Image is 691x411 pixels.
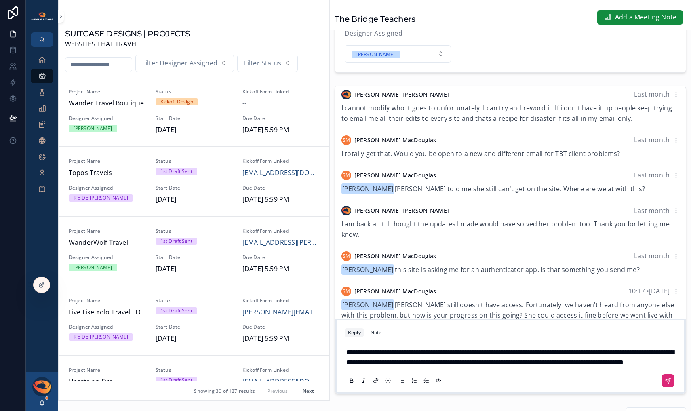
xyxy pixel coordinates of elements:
[160,377,192,384] div: 1st Draft Sent
[242,228,320,234] span: Kickoff Form Linked
[242,377,320,387] a: [EMAIL_ADDRESS][DOMAIN_NAME]
[74,264,112,271] div: [PERSON_NAME]
[242,264,320,274] span: [DATE] 5:59 PM
[156,264,233,274] span: [DATE]
[242,307,320,318] a: [PERSON_NAME][EMAIL_ADDRESS][DOMAIN_NAME]
[69,367,146,373] span: Project Name
[65,28,190,39] h1: SUITCASE DESIGNS | PROJECTS
[160,238,192,245] div: 1st Draft Sent
[69,307,146,318] span: Live Like Yolo Travel LLC
[237,55,298,72] button: Select Button
[341,264,394,275] span: [PERSON_NAME]
[242,333,320,344] span: [DATE] 5:59 PM
[354,287,436,295] span: [PERSON_NAME] MacDouglas
[69,168,146,178] span: Topos Travels
[242,98,246,109] span: --
[156,228,233,234] span: Status
[59,77,329,146] a: Project NameWander Travel BoutiqueStatusKickoff DesignKickoff Form Linked--Designer Assigned[PERS...
[242,194,320,205] span: [DATE] 5:59 PM
[242,324,320,330] span: Due Date
[341,103,672,123] span: I cannot modify who it goes to unfortunately. I can try and reword it. If i don't have it up peop...
[343,137,350,143] span: SM
[371,329,381,336] div: Note
[242,185,320,191] span: Due Date
[343,288,350,295] span: SM
[341,299,394,310] span: [PERSON_NAME]
[160,307,192,314] div: 1st Draft Sent
[156,367,233,373] span: Status
[615,12,676,23] span: Add a Meeting Note
[74,125,112,132] div: [PERSON_NAME]
[59,146,329,216] a: Project NameTopos TravelsStatus1st Draft SentKickoff Form Linked[EMAIL_ADDRESS][DOMAIN_NAME]Desig...
[69,98,146,109] span: Wander Travel Boutique
[341,265,640,274] span: this site is asking me for an authenticator app. Is that something you send me?
[242,168,320,178] a: [EMAIL_ADDRESS][DOMAIN_NAME]
[156,89,233,95] span: Status
[59,286,329,355] a: Project NameLive Like Yolo Travel LLCStatus1st Draft SentKickoff Form Linked[PERSON_NAME][EMAIL_A...
[156,194,233,205] span: [DATE]
[31,12,53,21] img: App logo
[74,194,128,202] div: Rio De [PERSON_NAME]
[244,58,281,69] span: Filter Status
[345,29,402,38] span: Designer Assigned
[194,388,255,394] span: Showing 30 of 127 results
[354,91,449,99] span: [PERSON_NAME] [PERSON_NAME]
[142,58,217,69] span: Filter Designer Assigned
[160,168,192,175] div: 1st Draft Sent
[345,45,451,63] button: Select Button
[156,125,233,135] span: [DATE]
[341,300,674,330] span: [PERSON_NAME] still doesn't have access. Fortunately, we haven't heard from anyone else with this...
[345,328,364,337] button: Reply
[343,253,350,259] span: SM
[69,89,146,95] span: Project Name
[628,287,670,295] span: 10:17 • [DATE]
[343,172,350,179] span: SM
[341,219,670,239] span: I am back at it. I thought the updates I made would have solved her problem too. Thank you for le...
[156,158,233,164] span: Status
[156,297,233,304] span: Status
[634,90,670,99] span: Last month
[156,115,233,122] span: Start Date
[335,13,415,25] h1: The Bridge Teachers
[297,385,320,397] button: Next
[69,238,146,248] span: WanderWolf Travel
[156,254,233,261] span: Start Date
[65,39,190,50] span: WEBSITES THAT TRAVEL
[69,324,146,330] span: Designer Assigned
[242,158,320,164] span: Kickoff Form Linked
[242,115,320,122] span: Due Date
[69,254,146,261] span: Designer Assigned
[69,297,146,304] span: Project Name
[242,238,320,248] a: [EMAIL_ADDRESS][PERSON_NAME][DOMAIN_NAME]
[156,333,233,344] span: [DATE]
[242,297,320,304] span: Kickoff Form Linked
[242,89,320,95] span: Kickoff Form Linked
[356,51,395,58] div: [PERSON_NAME]
[597,10,683,25] button: Add a Meeting Note
[341,183,394,194] span: [PERSON_NAME]
[69,377,146,397] span: Hearts on Fire Travel Adventures
[354,252,436,260] span: [PERSON_NAME] MacDouglas
[354,136,436,144] span: [PERSON_NAME] MacDouglas
[156,185,233,191] span: Start Date
[634,171,670,179] span: Last month
[242,367,320,373] span: Kickoff Form Linked
[59,216,329,286] a: Project NameWanderWolf TravelStatus1st Draft SentKickoff Form Linked[EMAIL_ADDRESS][PERSON_NAME][...
[242,254,320,261] span: Due Date
[242,125,320,135] span: [DATE] 5:59 PM
[367,328,385,337] button: Note
[69,185,146,191] span: Designer Assigned
[74,333,128,341] div: Rio De [PERSON_NAME]
[69,228,146,234] span: Project Name
[354,207,449,215] span: [PERSON_NAME] [PERSON_NAME]
[160,98,193,105] div: Kickoff Design
[26,47,58,207] div: scrollable content
[634,206,670,215] span: Last month
[341,184,645,193] span: [PERSON_NAME] told me she still can't get on the site. Where are we at with this?
[634,251,670,260] span: Last month
[156,324,233,330] span: Start Date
